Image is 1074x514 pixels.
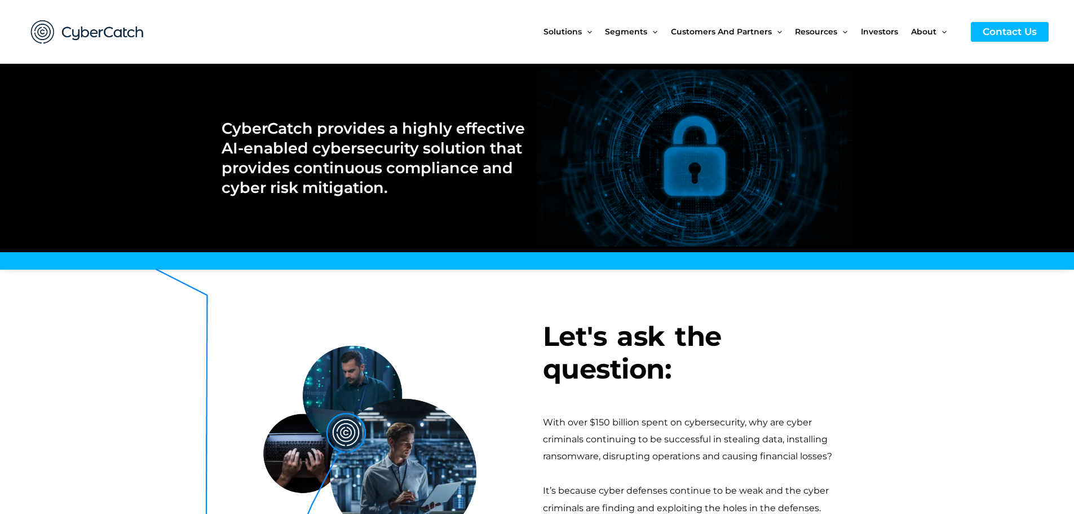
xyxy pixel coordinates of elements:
[971,22,1049,42] a: Contact Us
[647,8,657,55] span: Menu Toggle
[543,414,853,465] div: With over $150 billion spent on cybersecurity, why are cyber criminals continuing to be successfu...
[671,8,772,55] span: Customers and Partners
[605,8,647,55] span: Segments
[936,8,947,55] span: Menu Toggle
[582,8,592,55] span: Menu Toggle
[543,8,960,55] nav: Site Navigation: New Main Menu
[861,8,911,55] a: Investors
[861,8,898,55] span: Investors
[911,8,936,55] span: About
[772,8,782,55] span: Menu Toggle
[20,8,155,55] img: CyberCatch
[795,8,837,55] span: Resources
[543,320,853,385] h3: Let's ask the question:
[543,8,582,55] span: Solutions
[222,118,525,197] h2: CyberCatch provides a highly effective AI-enabled cybersecurity solution that provides continuous...
[837,8,847,55] span: Menu Toggle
